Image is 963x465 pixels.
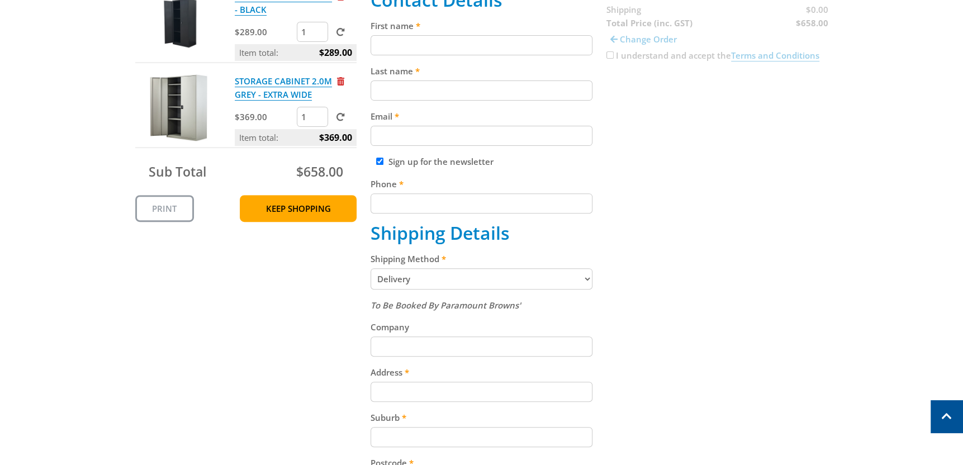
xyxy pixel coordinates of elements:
[235,75,332,101] a: STORAGE CABINET 2.0M GREY - EXTRA WIDE
[235,25,295,39] p: $289.00
[371,64,592,78] label: Last name
[146,74,213,141] img: STORAGE CABINET 2.0M GREY - EXTRA WIDE
[135,195,194,222] a: Print
[371,382,592,402] input: Please enter your address.
[371,411,592,424] label: Suburb
[235,44,357,61] p: Item total:
[371,80,592,101] input: Please enter your last name.
[371,35,592,55] input: Please enter your first name.
[388,156,494,167] label: Sign up for the newsletter
[371,252,592,265] label: Shipping Method
[371,268,592,290] select: Please select a shipping method.
[296,163,343,181] span: $658.00
[235,110,295,124] p: $369.00
[149,163,206,181] span: Sub Total
[235,129,357,146] p: Item total:
[319,129,352,146] span: $369.00
[240,195,357,222] a: Keep Shopping
[371,320,592,334] label: Company
[319,44,352,61] span: $289.00
[337,75,344,87] a: Remove from cart
[371,300,521,311] em: To Be Booked By Paramount Browns'
[371,110,592,123] label: Email
[371,126,592,146] input: Please enter your email address.
[371,427,592,447] input: Please enter your suburb.
[371,177,592,191] label: Phone
[371,19,592,32] label: First name
[371,222,592,244] h2: Shipping Details
[371,366,592,379] label: Address
[371,193,592,213] input: Please enter your telephone number.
